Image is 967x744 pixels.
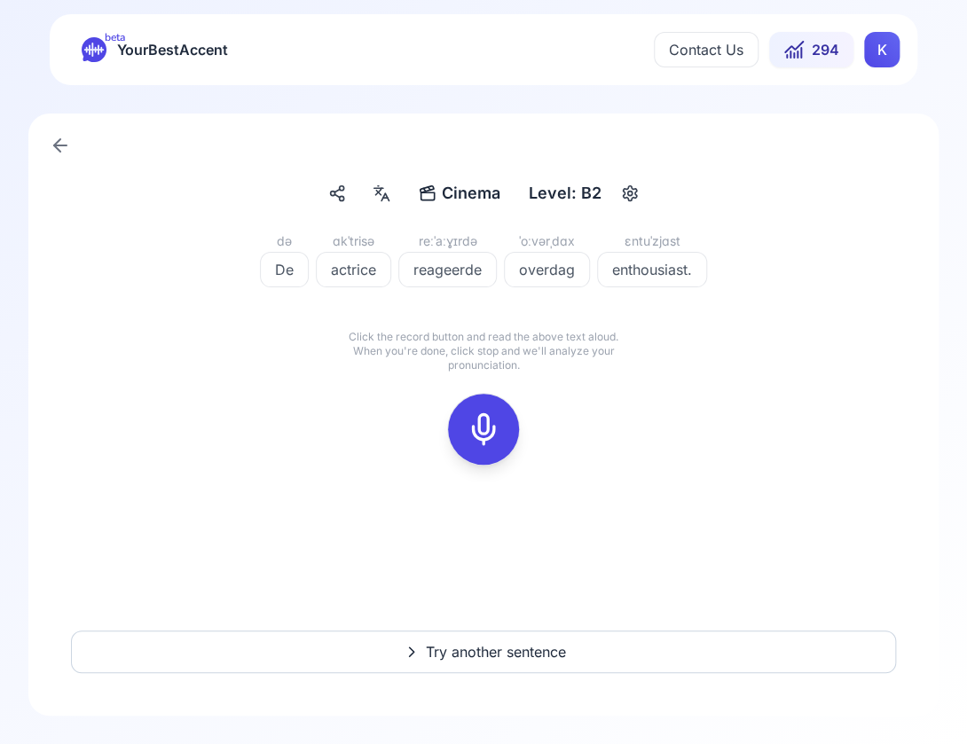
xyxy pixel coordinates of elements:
[67,37,242,62] a: betaYourBestAccent
[864,32,900,67] button: KK
[71,630,896,673] button: Try another sentence
[442,181,500,206] span: Cinema
[412,177,507,209] button: Cinema
[260,231,309,252] div: də
[398,231,497,252] div: reːˈaːɣɪrdə
[316,252,391,287] button: actrice
[864,32,900,67] div: K
[598,259,706,280] span: enthousiast.
[504,231,590,252] div: ˈoːvərˌdɑx
[117,37,228,62] span: YourBestAccent
[522,177,644,209] button: Level: B2
[812,39,839,60] span: 294
[342,330,625,372] p: Click the record button and read the above text aloud. When you're done, click stop and we'll ana...
[505,259,589,280] span: overdag
[317,259,390,280] span: actrice
[426,641,566,662] span: Try another sentence
[260,252,309,287] button: De
[399,259,496,280] span: reageerde
[597,252,707,287] button: enthousiast.
[261,259,308,280] span: De
[597,231,707,252] div: ɛntuˈzjɑst
[522,177,609,209] div: Level: B2
[398,252,497,287] button: reageerde
[504,252,590,287] button: overdag
[654,32,759,67] button: Contact Us
[316,231,391,252] div: ɑkˈtrisə
[105,30,125,44] span: beta
[769,32,853,67] button: 294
